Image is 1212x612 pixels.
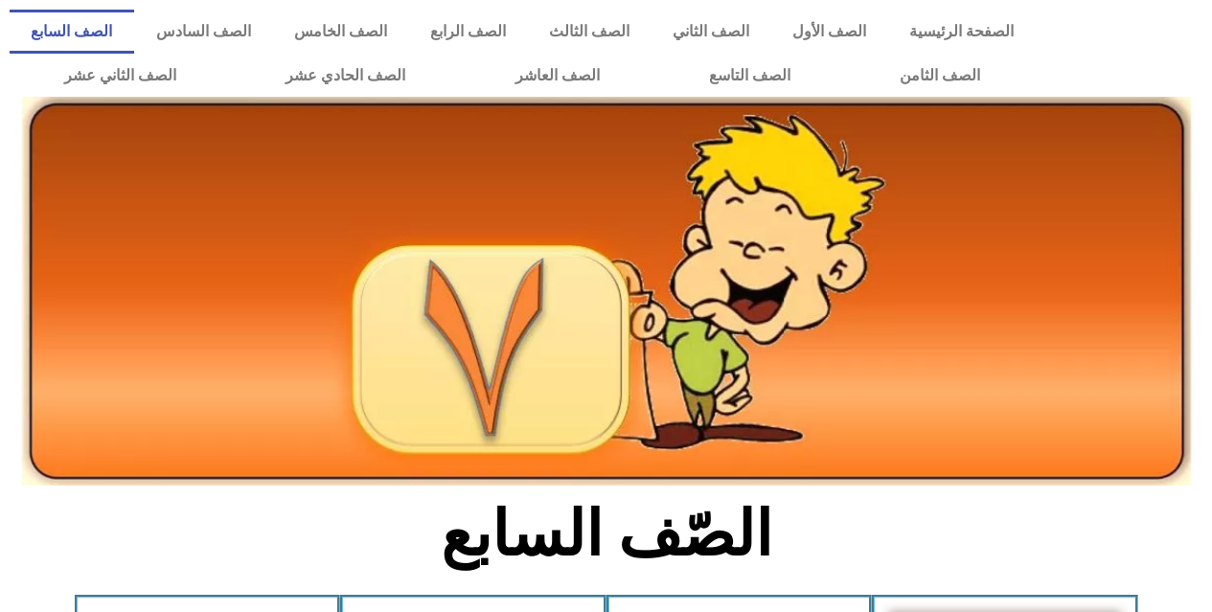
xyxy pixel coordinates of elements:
[231,54,460,98] a: الصف الحادي عشر
[770,10,887,54] a: الصف الأول
[651,10,770,54] a: الصف الثاني
[134,10,272,54] a: الصف السادس
[887,10,1035,54] a: الصفحة الرئيسية
[10,54,231,98] a: الصف الثاني عشر
[10,10,134,54] a: الصف السابع
[527,10,651,54] a: الصف الثالث
[408,10,527,54] a: الصف الرابع
[461,54,654,98] a: الصف العاشر
[654,54,845,98] a: الصف التاسع
[845,54,1035,98] a: الصف الثامن
[289,497,923,572] h2: الصّف السابع
[272,10,408,54] a: الصف الخامس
